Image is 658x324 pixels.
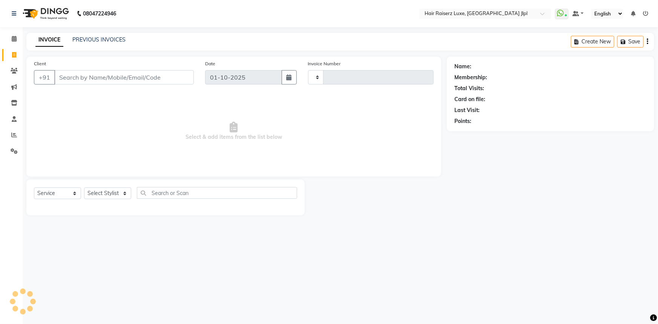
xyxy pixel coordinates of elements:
b: 08047224946 [83,3,116,24]
a: PREVIOUS INVOICES [72,36,126,43]
div: Total Visits: [454,84,484,92]
img: logo [19,3,71,24]
div: Points: [454,117,471,125]
span: Select & add items from the list below [34,94,434,169]
button: Save [617,36,644,48]
div: Membership: [454,74,487,81]
a: INVOICE [35,33,63,47]
button: +91 [34,70,55,84]
label: Client [34,60,46,67]
label: Invoice Number [308,60,341,67]
input: Search by Name/Mobile/Email/Code [54,70,194,84]
label: Date [205,60,215,67]
div: Name: [454,63,471,71]
button: Create New [571,36,614,48]
div: Card on file: [454,95,485,103]
div: Last Visit: [454,106,480,114]
input: Search or Scan [137,187,297,199]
